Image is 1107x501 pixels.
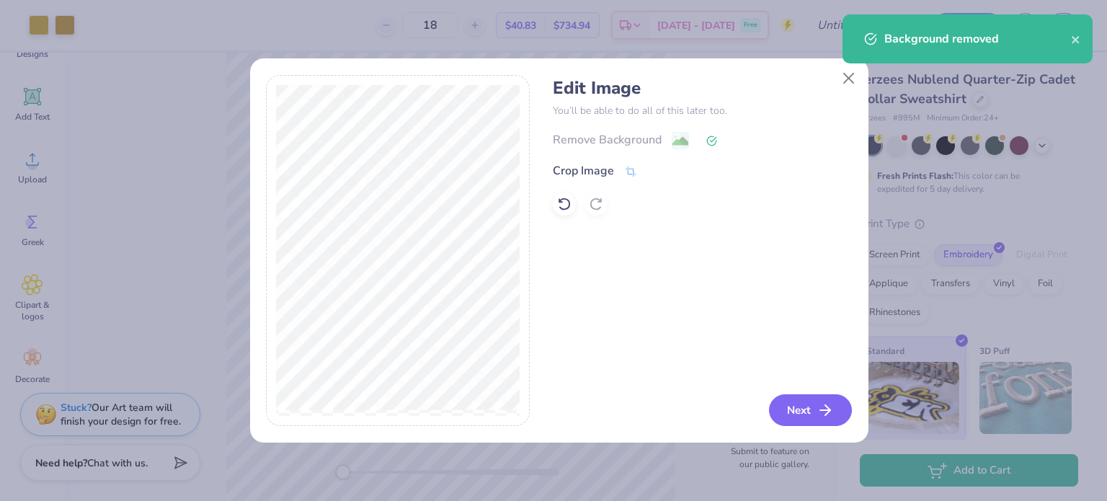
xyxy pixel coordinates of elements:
[835,65,862,92] button: Close
[769,394,852,426] button: Next
[553,103,852,118] p: You’ll be able to do all of this later too.
[553,162,614,179] div: Crop Image
[884,30,1071,48] div: Background removed
[553,78,852,99] h4: Edit Image
[1071,30,1081,48] button: close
